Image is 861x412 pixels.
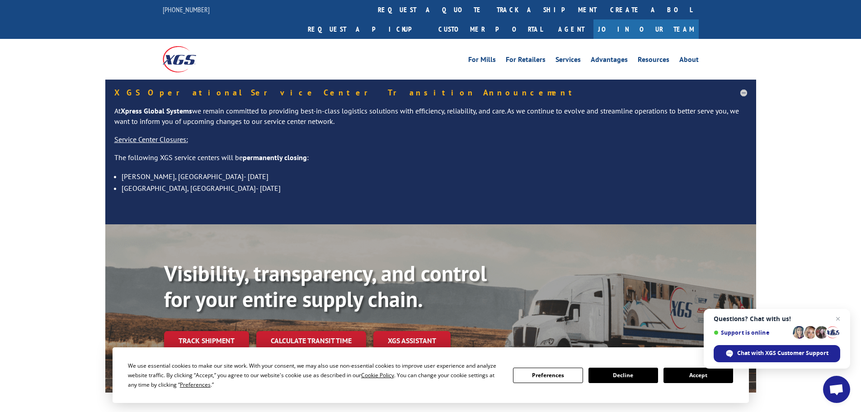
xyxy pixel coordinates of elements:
[180,381,211,388] span: Preferences
[128,361,502,389] div: We use essential cookies to make our site work. With your consent, we may also use non-essential ...
[679,56,699,66] a: About
[373,331,451,350] a: XGS ASSISTANT
[114,106,747,135] p: At we remain committed to providing best-in-class logistics solutions with efficiency, reliabilit...
[663,368,733,383] button: Accept
[256,331,366,350] a: Calculate transit time
[468,56,496,66] a: For Mills
[513,368,583,383] button: Preferences
[301,19,432,39] a: Request a pickup
[638,56,669,66] a: Resources
[122,170,747,182] li: [PERSON_NAME], [GEOGRAPHIC_DATA]- [DATE]
[549,19,593,39] a: Agent
[122,182,747,194] li: [GEOGRAPHIC_DATA], [GEOGRAPHIC_DATA]- [DATE]
[361,371,394,379] span: Cookie Policy
[164,331,249,350] a: Track shipment
[555,56,581,66] a: Services
[588,368,658,383] button: Decline
[714,329,790,336] span: Support is online
[714,345,840,362] span: Chat with XGS Customer Support
[593,19,699,39] a: Join Our Team
[823,376,850,403] a: Open chat
[113,347,749,403] div: Cookie Consent Prompt
[164,259,487,313] b: Visibility, transparency, and control for your entire supply chain.
[163,5,210,14] a: [PHONE_NUMBER]
[114,89,747,97] h5: XGS Operational Service Center Transition Announcement
[506,56,546,66] a: For Retailers
[714,315,840,322] span: Questions? Chat with us!
[114,152,747,170] p: The following XGS service centers will be :
[591,56,628,66] a: Advantages
[432,19,549,39] a: Customer Portal
[737,349,828,357] span: Chat with XGS Customer Support
[243,153,307,162] strong: permanently closing
[114,135,188,144] u: Service Center Closures:
[121,106,192,115] strong: Xpress Global Systems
